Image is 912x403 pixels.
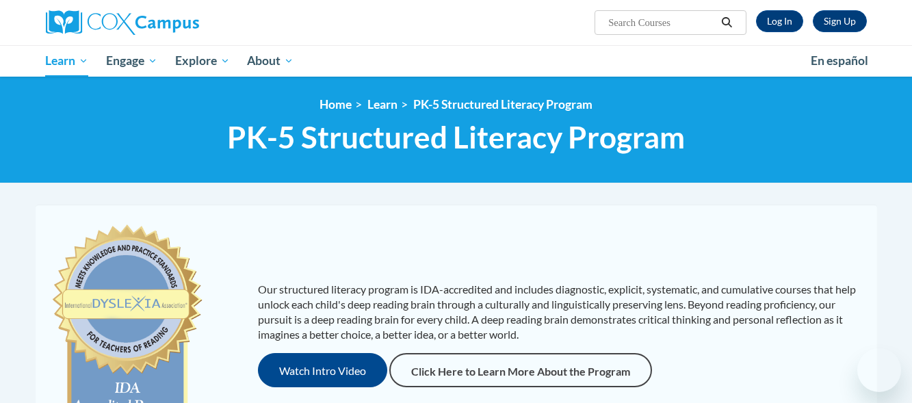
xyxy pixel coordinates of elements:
a: About [238,45,302,77]
a: En español [802,47,877,75]
span: Explore [175,53,230,69]
a: Explore [166,45,239,77]
img: Cox Campus [46,10,199,35]
a: Log In [756,10,803,32]
a: Register [813,10,867,32]
a: PK-5 Structured Literacy Program [413,97,592,112]
div: Main menu [25,45,887,77]
span: En español [811,53,868,68]
a: Home [320,97,352,112]
input: Search Courses [607,14,716,31]
button: Watch Intro Video [258,353,387,387]
a: Learn [37,45,98,77]
span: Learn [45,53,88,69]
a: Engage [97,45,166,77]
a: Click Here to Learn More About the Program [389,353,652,387]
a: Learn [367,97,398,112]
span: PK-5 Structured Literacy Program [227,119,685,155]
button: Search [716,14,737,31]
p: Our structured literacy program is IDA-accredited and includes diagnostic, explicit, systematic, ... [258,282,863,342]
a: Cox Campus [46,10,306,35]
span: About [247,53,294,69]
span: Engage [106,53,157,69]
iframe: Button to launch messaging window [857,348,901,392]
